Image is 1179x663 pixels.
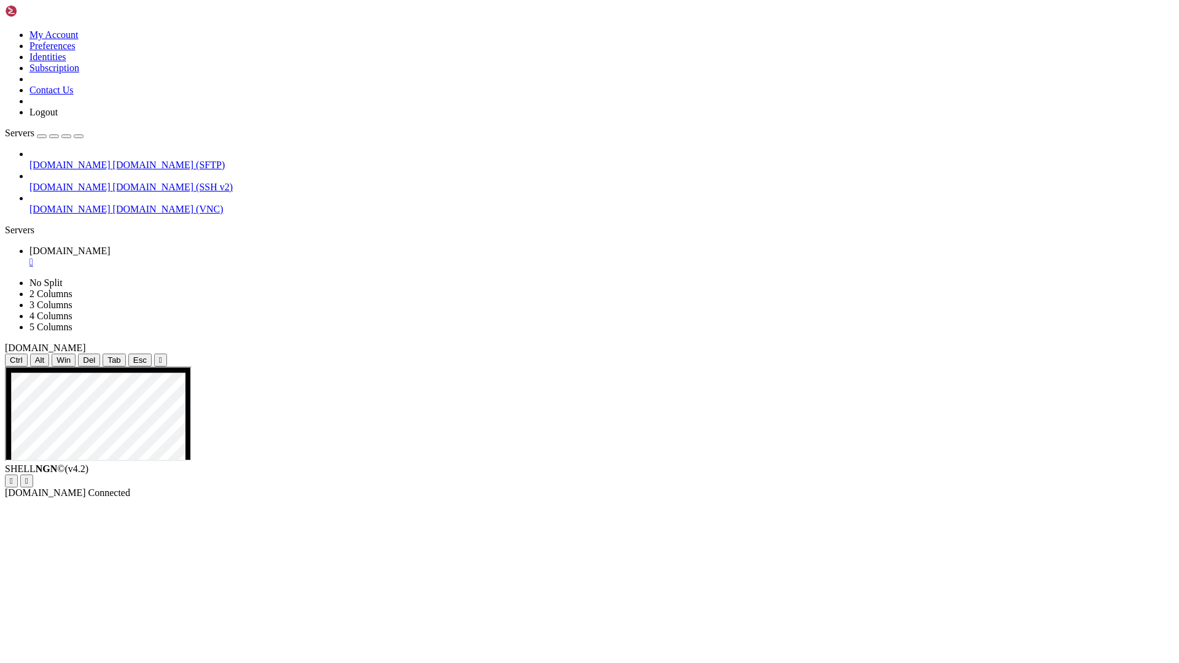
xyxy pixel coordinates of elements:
li: [DOMAIN_NAME] [DOMAIN_NAME] (VNC) [29,193,1174,215]
a: Logout [29,107,58,117]
a: 5 Columns [29,322,72,332]
b: NGN [36,463,58,474]
div: Servers [5,225,1174,236]
span: [DOMAIN_NAME] (SFTP) [113,160,225,170]
span: Del [83,355,95,365]
span: Alt [35,355,45,365]
a: Servers [5,128,84,138]
li: [DOMAIN_NAME] [DOMAIN_NAME] (SFTP) [29,149,1174,171]
div:  [159,355,162,365]
a: No Split [29,277,63,288]
button: Tab [103,354,126,366]
span: [DOMAIN_NAME] [5,487,86,498]
a: 2 Columns [29,289,72,299]
span: [DOMAIN_NAME] (SSH v2) [113,182,233,192]
span: [DOMAIN_NAME] [5,343,86,353]
span: Ctrl [10,355,23,365]
button: Win [52,354,76,366]
li: [DOMAIN_NAME] [DOMAIN_NAME] (SSH v2) [29,171,1174,193]
img: Shellngn [5,5,76,17]
span: SHELL © [5,463,88,474]
a: Preferences [29,41,76,51]
span: [DOMAIN_NAME] [29,182,111,192]
span: Connected [88,487,130,498]
span: Esc [133,355,147,365]
a: 3 Columns [29,300,72,310]
a: Identities [29,52,66,62]
a: [DOMAIN_NAME] [DOMAIN_NAME] (VNC) [29,204,1174,215]
div:  [25,476,28,486]
span: Win [56,355,71,365]
span: [DOMAIN_NAME] [29,160,111,170]
a: [DOMAIN_NAME] [DOMAIN_NAME] (SFTP) [29,160,1174,171]
a: My Account [29,29,79,40]
button:  [20,475,33,487]
a:  [29,257,1174,268]
span: [DOMAIN_NAME] [29,204,111,214]
a: 4 Columns [29,311,72,321]
a: Contact Us [29,85,74,95]
a: h.ycloud.info [29,246,1174,268]
button: Ctrl [5,354,28,366]
a: Subscription [29,63,79,73]
button: Alt [30,354,50,366]
span: Servers [5,128,34,138]
span: 4.2.0 [65,463,89,474]
button: Del [78,354,100,366]
button:  [154,354,167,366]
span: [DOMAIN_NAME] (VNC) [113,204,224,214]
a: [DOMAIN_NAME] [DOMAIN_NAME] (SSH v2) [29,182,1174,193]
button:  [5,475,18,487]
span: Tab [107,355,121,365]
div:  [10,476,13,486]
span: [DOMAIN_NAME] [29,246,111,256]
button: Esc [128,354,152,366]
